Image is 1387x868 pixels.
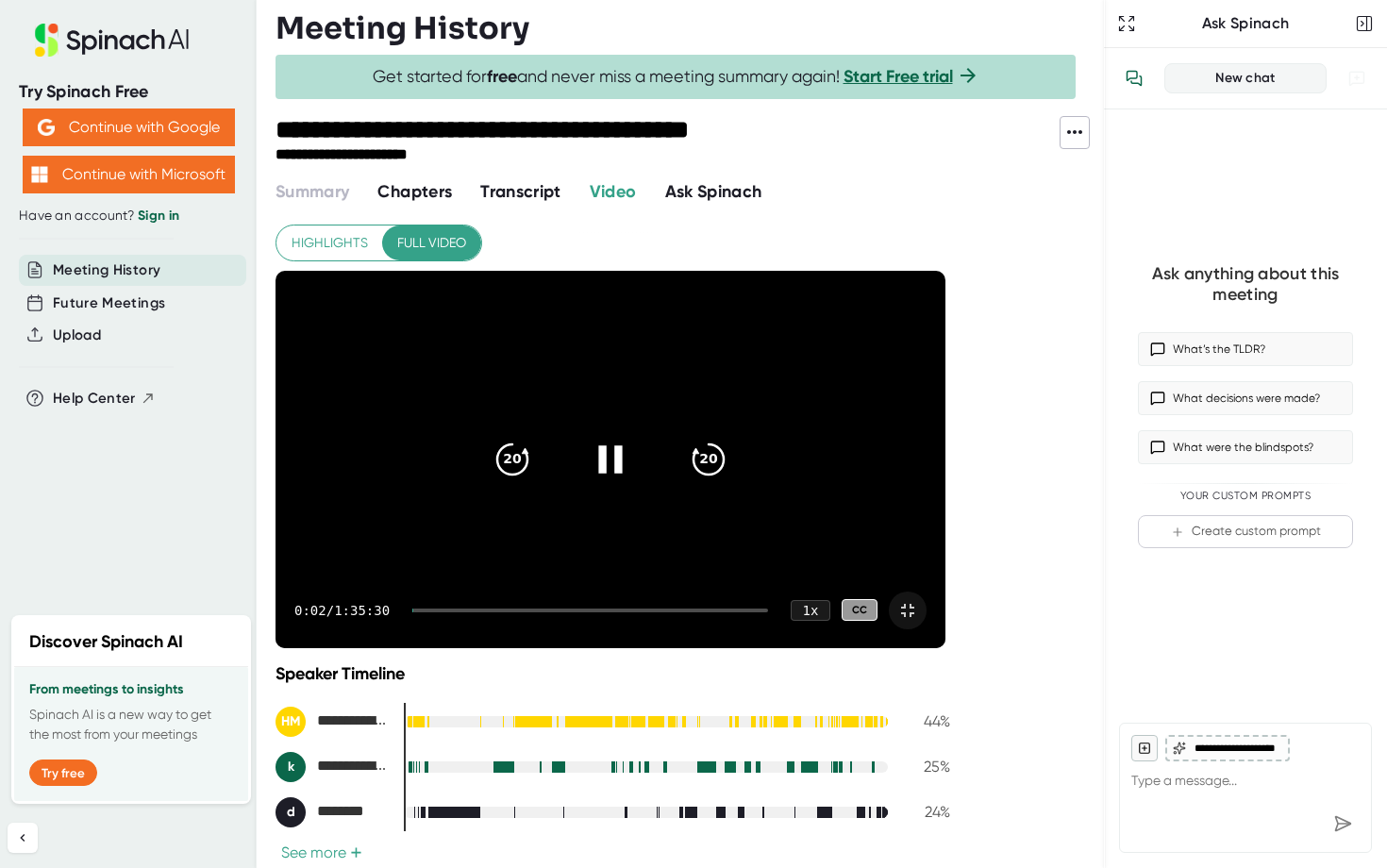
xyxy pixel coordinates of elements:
[903,712,950,730] div: 44 %
[276,225,383,260] button: Highlights
[29,705,233,744] p: Spinach AI is a new way to get the most from your meetings
[377,181,452,202] span: Chapters
[1138,490,1353,503] div: Your Custom Prompts
[276,797,306,827] div: d
[29,629,183,655] h2: Discover Spinach AI
[1138,430,1353,464] button: What were the blindspots?
[276,752,389,782] div: kim.rubenstein
[791,600,830,621] div: 1 x
[373,66,979,88] span: Get started for and never miss a meeting summary again!
[397,231,466,255] span: Full video
[276,843,368,862] button: See more+
[1326,807,1360,841] div: Send message
[276,181,349,202] span: Summary
[903,803,950,821] div: 24 %
[665,179,762,205] button: Ask Spinach
[29,759,97,786] button: Try free
[53,259,160,281] button: Meeting History
[665,181,762,202] span: Ask Spinach
[590,179,637,205] button: Video
[19,81,238,103] div: Try Spinach Free
[480,179,561,205] button: Transcript
[8,823,38,853] button: Collapse sidebar
[29,682,233,697] h3: From meetings to insights
[23,108,235,146] button: Continue with Google
[292,231,368,255] span: Highlights
[480,181,561,202] span: Transcript
[276,10,529,46] h3: Meeting History
[350,845,362,860] span: +
[53,325,101,346] button: Upload
[844,66,953,87] a: Start Free trial
[1138,332,1353,366] button: What’s the TLDR?
[19,208,238,225] div: Have an account?
[382,225,481,260] button: Full video
[38,119,55,136] img: Aehbyd4JwY73AAAAAElFTkSuQmCC
[276,752,306,782] div: k
[1138,381,1353,415] button: What decisions were made?
[1138,515,1353,548] button: Create custom prompt
[276,707,389,737] div: Hasaan Shahid Malik
[276,179,349,205] button: Summary
[1115,59,1153,97] button: View conversation history
[276,797,389,827] div: dommer29
[903,758,950,776] div: 25 %
[23,156,235,193] button: Continue with Microsoft
[53,388,136,409] span: Help Center
[1140,14,1351,33] div: Ask Spinach
[276,663,950,684] div: Speaker Timeline
[1177,70,1314,87] div: New chat
[294,603,390,618] div: 0:02 / 1:35:30
[1351,10,1378,37] button: Close conversation sidebar
[1138,263,1353,306] div: Ask anything about this meeting
[377,179,452,205] button: Chapters
[842,599,877,621] div: CC
[138,208,179,224] a: Sign in
[53,388,156,409] button: Help Center
[590,181,637,202] span: Video
[1113,10,1140,37] button: Expand to Ask Spinach page
[276,707,306,737] div: HM
[487,66,517,87] b: free
[53,292,165,314] button: Future Meetings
